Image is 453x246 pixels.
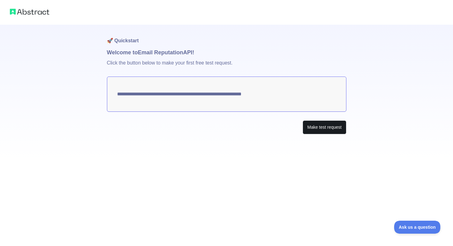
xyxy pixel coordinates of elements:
h1: 🚀 Quickstart [107,25,346,48]
img: Abstract logo [10,7,49,16]
button: Make test request [303,120,346,134]
h1: Welcome to Email Reputation API! [107,48,346,57]
p: Click the button below to make your first free test request. [107,57,346,77]
iframe: Toggle Customer Support [394,221,441,234]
